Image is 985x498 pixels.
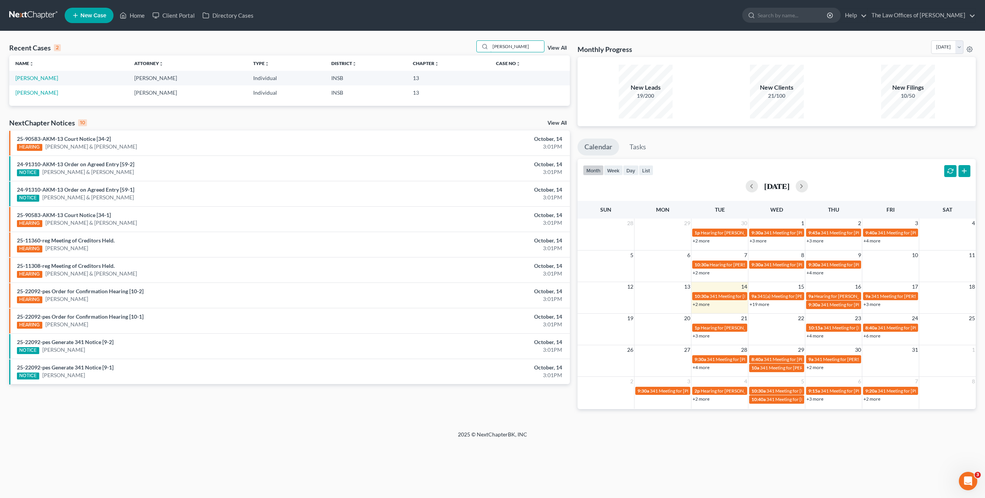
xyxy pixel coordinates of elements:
a: 25-22092-pes Order for Confirmation Hearing [10-1] [17,313,144,320]
span: Sat [943,206,952,213]
span: Tue [715,206,725,213]
span: 30 [854,345,862,354]
span: 13 [683,282,691,291]
a: 24-91310-AKM-13 Order on Agreed Entry [59-1] [17,186,134,193]
td: Individual [247,85,325,100]
div: Recent Cases [9,43,61,52]
span: 17 [911,282,919,291]
a: The Law Offices of [PERSON_NAME] [868,8,975,22]
a: +2 more [693,396,710,402]
a: 25-11308-reg Meeting of Creditors Held. [17,262,115,269]
div: October, 14 [386,186,562,194]
div: New Filings [881,83,935,92]
span: 341 Meeting for [PERSON_NAME] [821,262,890,267]
span: 10:15a [808,325,823,331]
button: month [583,165,604,175]
span: Hearing for [PERSON_NAME] [701,325,761,331]
td: 13 [407,71,490,85]
span: 8:40a [751,356,763,362]
div: HEARING [17,220,42,227]
a: [PERSON_NAME] [45,295,88,303]
span: Wed [770,206,783,213]
div: NOTICE [17,169,39,176]
iframe: Intercom live chat [959,472,977,490]
div: 2 [54,44,61,51]
span: 10:30a [695,293,709,299]
div: October, 14 [386,160,562,168]
span: 25 [968,314,976,323]
span: 341 Meeting for [PERSON_NAME] & [PERSON_NAME] [710,293,820,299]
span: 28 [626,219,634,228]
div: New Leads [619,83,673,92]
div: 3:01PM [386,168,562,176]
span: New Case [80,13,106,18]
a: +19 more [750,301,769,307]
button: list [639,165,653,175]
td: [PERSON_NAME] [128,71,247,85]
div: October, 14 [386,211,562,219]
span: 10:40a [751,396,766,402]
span: 14 [740,282,748,291]
span: 9:30a [808,302,820,307]
span: 9:30a [808,262,820,267]
a: +3 more [693,333,710,339]
span: 29 [683,219,691,228]
span: 28 [740,345,748,354]
span: Hearing for [PERSON_NAME] & [PERSON_NAME] [701,230,801,236]
span: 3 [686,377,691,386]
a: +4 more [693,364,710,370]
span: 4 [971,219,976,228]
span: 19 [626,314,634,323]
span: 9:20a [865,388,877,394]
div: NextChapter Notices [9,118,87,127]
span: 22 [797,314,805,323]
a: Tasks [623,139,653,155]
a: 25-90583-AKM-13 Court Notice [34-1] [17,212,111,218]
span: 9:30a [695,356,706,362]
div: 10 [78,119,87,126]
input: Search by name... [490,41,544,52]
a: +3 more [806,238,823,244]
span: 15 [797,282,805,291]
div: 19/200 [619,92,673,100]
a: [PERSON_NAME] [42,346,85,354]
h3: Monthly Progress [578,45,632,54]
span: 2 [629,377,634,386]
div: October, 14 [386,262,562,270]
a: Calendar [578,139,619,155]
td: INSB [325,71,407,85]
div: 3:01PM [386,371,562,379]
a: View All [548,45,567,51]
div: October, 14 [386,287,562,295]
a: +4 more [863,238,880,244]
button: week [604,165,623,175]
span: 341 Meeting for [PERSON_NAME] [821,302,890,307]
div: HEARING [17,144,42,151]
div: 3:01PM [386,321,562,328]
a: Districtunfold_more [331,60,357,66]
span: 9:45a [808,230,820,236]
a: 24-91310-AKM-13 Order on Agreed Entry [59-2] [17,161,134,167]
span: 10:30a [695,262,709,267]
div: HEARING [17,296,42,303]
span: 26 [626,345,634,354]
a: [PERSON_NAME] [15,89,58,96]
span: Hearing for [PERSON_NAME] [814,293,874,299]
span: 9:40a [865,230,877,236]
span: 3 [975,472,981,478]
span: 23 [854,314,862,323]
a: [PERSON_NAME] & [PERSON_NAME] [42,168,134,176]
td: INSB [325,85,407,100]
div: October, 14 [386,135,562,143]
span: 2 [857,219,862,228]
span: Fri [886,206,895,213]
div: 3:01PM [386,194,562,201]
span: Hearing for [PERSON_NAME] [710,262,770,267]
a: 25-11360-reg Meeting of Creditors Held. [17,237,115,244]
span: 31 [911,345,919,354]
span: Hearing for [PERSON_NAME] [701,388,761,394]
a: [PERSON_NAME] [45,321,88,328]
span: 12 [626,282,634,291]
i: unfold_more [29,62,34,66]
a: +2 more [806,364,823,370]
